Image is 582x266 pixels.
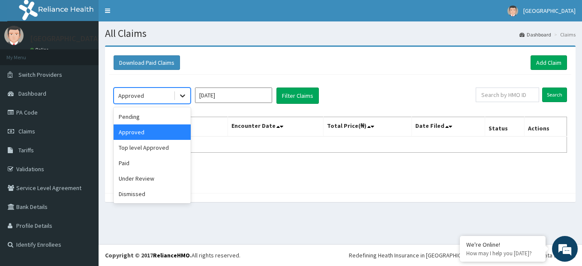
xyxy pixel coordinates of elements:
strong: Copyright © 2017 . [105,251,192,259]
img: User Image [4,26,24,45]
div: Under Review [114,171,191,186]
a: Online [30,47,51,53]
div: Chat with us now [45,48,144,59]
div: Paid [114,155,191,171]
li: Claims [552,31,576,38]
span: Claims [18,127,35,135]
span: Tariffs [18,146,34,154]
a: Dashboard [519,31,551,38]
th: Date Filed [412,117,485,137]
p: [GEOGRAPHIC_DATA] [30,35,101,42]
input: Search by HMO ID [476,88,539,102]
footer: All rights reserved. [99,244,582,266]
th: Total Price(₦) [323,117,411,137]
span: Dashboard [18,90,46,97]
div: Approved [114,124,191,140]
div: Redefining Heath Insurance in [GEOGRAPHIC_DATA] using Telemedicine and Data Science! [349,251,576,260]
div: Dismissed [114,186,191,202]
button: Download Paid Claims [114,55,180,70]
input: Search [542,88,567,102]
textarea: Type your message and hit 'Enter' [4,176,163,206]
div: Pending [114,109,191,124]
img: User Image [507,6,518,16]
h1: All Claims [105,28,576,39]
th: Status [485,117,524,137]
a: RelianceHMO [153,251,190,259]
img: d_794563401_company_1708531726252_794563401 [16,43,35,64]
span: We're online! [50,79,118,166]
a: Add Claim [531,55,567,70]
span: Switch Providers [18,71,62,79]
div: Minimize live chat window [141,4,161,25]
p: How may I help you today? [466,250,539,257]
th: Actions [524,117,567,137]
div: Top level Approved [114,140,191,155]
div: We're Online! [466,241,539,248]
span: [GEOGRAPHIC_DATA] [523,7,576,15]
th: Encounter Date [228,117,324,137]
button: Filter Claims [276,88,319,104]
div: Approved [118,91,144,100]
input: Select Month and Year [195,88,272,103]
